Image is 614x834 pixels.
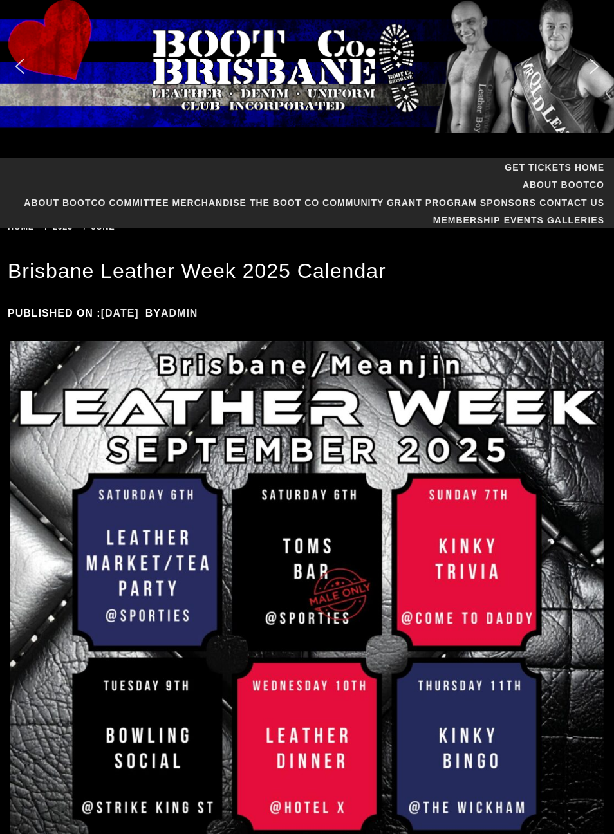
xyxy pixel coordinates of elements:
[172,198,247,208] a: Merchandise
[101,308,139,319] a: [DATE]
[8,308,145,319] span: Published on :
[575,162,604,172] a: Home
[584,56,604,77] img: next arrow
[109,198,169,208] a: Committee
[24,198,106,208] a: About BootCo
[145,308,205,319] span: by
[505,162,572,172] a: GET TICKETS
[8,257,606,285] h1: Brisbane Leather Week 2025 Calendar
[433,215,501,225] a: Membership
[161,308,198,319] a: admin
[250,198,477,208] a: The Boot Co Community Grant Program
[504,215,544,225] a: Events
[523,180,604,190] a: About BootCo
[10,56,30,77] img: previous arrow
[480,198,536,208] a: Sponsors
[539,198,604,208] a: Contact Us
[547,215,604,225] a: Galleries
